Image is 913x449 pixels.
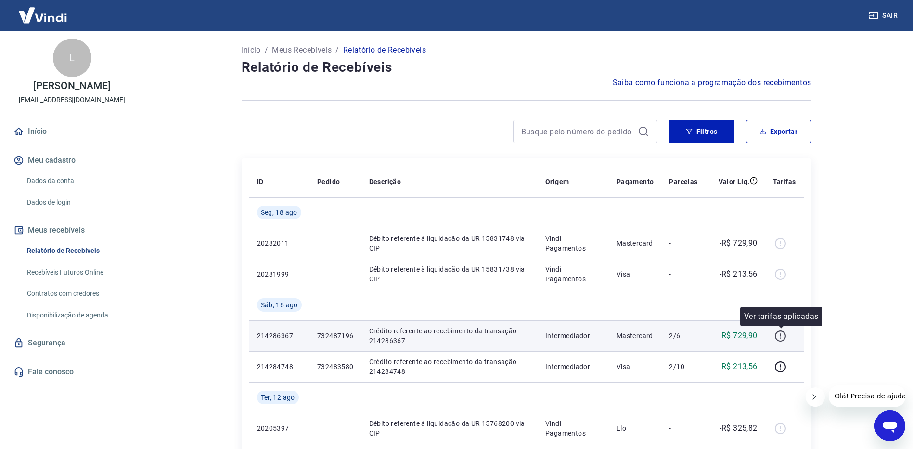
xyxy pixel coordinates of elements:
[617,177,654,186] p: Pagamento
[669,120,734,143] button: Filtros
[317,362,354,371] p: 732483580
[545,362,601,371] p: Intermediador
[744,311,818,322] p: Ver tarifas aplicadas
[261,208,297,217] span: Seg, 18 ago
[545,234,601,253] p: Vindi Pagamentos
[773,177,796,186] p: Tarifas
[806,387,825,407] iframe: Fechar mensagem
[669,362,697,371] p: 2/10
[23,171,132,191] a: Dados da conta
[545,419,601,438] p: Vindi Pagamentos
[719,177,750,186] p: Valor Líq.
[23,305,132,325] a: Disponibilização de agenda
[369,177,401,186] p: Descrição
[369,419,530,438] p: Débito referente à liquidação da UR 15768200 via CIP
[33,81,110,91] p: [PERSON_NAME]
[721,330,758,342] p: R$ 729,90
[12,0,74,30] img: Vindi
[242,44,261,56] a: Início
[23,263,132,282] a: Recebíveis Futuros Online
[12,332,132,354] a: Segurança
[720,268,758,280] p: -R$ 213,56
[261,393,295,402] span: Ter, 12 ago
[545,331,601,341] p: Intermediador
[720,423,758,434] p: -R$ 325,82
[265,44,268,56] p: /
[53,39,91,77] div: L
[257,269,302,279] p: 20281999
[23,284,132,304] a: Contratos com credores
[261,300,298,310] span: Sáb, 16 ago
[829,385,905,407] iframe: Mensagem da empresa
[669,423,697,433] p: -
[613,77,811,89] a: Saiba como funciona a programação dos recebimentos
[12,150,132,171] button: Meu cadastro
[746,120,811,143] button: Exportar
[617,423,654,433] p: Elo
[617,362,654,371] p: Visa
[545,177,569,186] p: Origem
[545,264,601,284] p: Vindi Pagamentos
[257,238,302,248] p: 20282011
[867,7,901,25] button: Sair
[617,238,654,248] p: Mastercard
[521,124,634,139] input: Busque pelo número do pedido
[669,238,697,248] p: -
[669,269,697,279] p: -
[317,331,354,341] p: 732487196
[6,7,81,14] span: Olá! Precisa de ajuda?
[669,177,697,186] p: Parcelas
[19,95,125,105] p: [EMAIL_ADDRESS][DOMAIN_NAME]
[369,264,530,284] p: Débito referente à liquidação da UR 15831738 via CIP
[12,220,132,241] button: Meus recebíveis
[720,238,758,249] p: -R$ 729,90
[617,269,654,279] p: Visa
[12,121,132,142] a: Início
[874,410,905,441] iframe: Botão para abrir a janela de mensagens
[369,326,530,345] p: Crédito referente ao recebimento da transação 214286367
[23,241,132,261] a: Relatório de Recebíveis
[242,58,811,77] h4: Relatório de Recebíveis
[23,193,132,212] a: Dados de login
[617,331,654,341] p: Mastercard
[272,44,332,56] a: Meus Recebíveis
[335,44,339,56] p: /
[12,361,132,383] a: Fale conosco
[257,362,302,371] p: 214284748
[257,177,264,186] p: ID
[257,423,302,433] p: 20205397
[369,234,530,253] p: Débito referente à liquidação da UR 15831748 via CIP
[369,357,530,376] p: Crédito referente ao recebimento da transação 214284748
[343,44,426,56] p: Relatório de Recebíveis
[669,331,697,341] p: 2/6
[721,361,758,372] p: R$ 213,56
[317,177,340,186] p: Pedido
[257,331,302,341] p: 214286367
